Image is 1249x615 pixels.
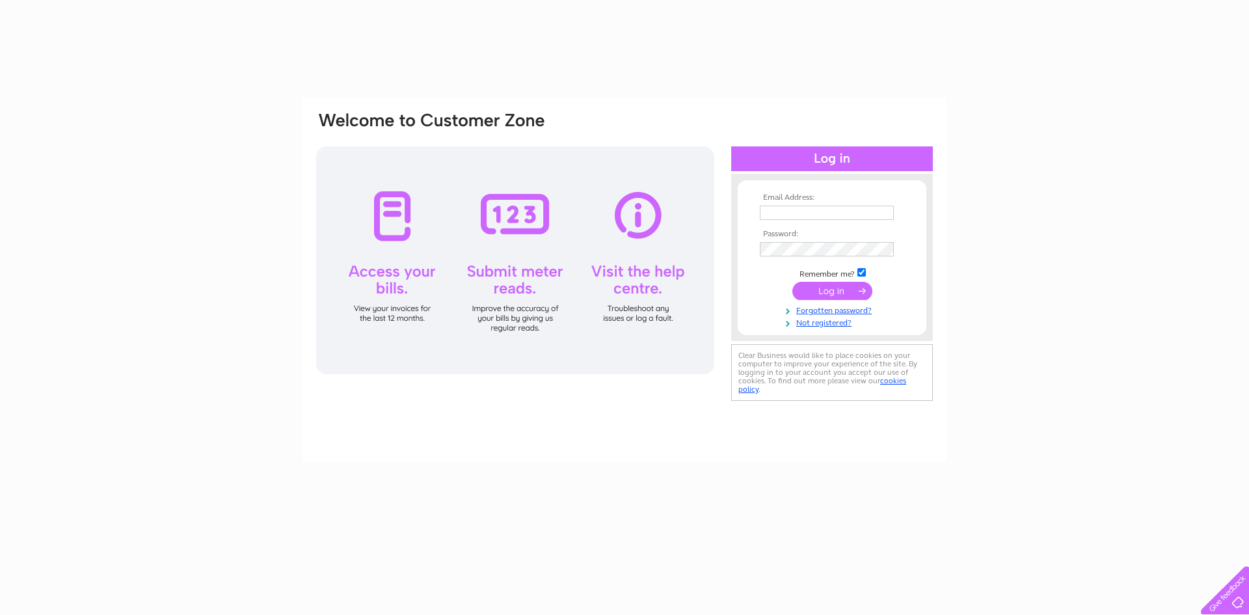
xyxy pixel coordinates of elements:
[757,230,907,239] th: Password:
[760,316,907,328] a: Not registered?
[757,266,907,279] td: Remember me?
[760,303,907,316] a: Forgotten password?
[731,344,933,401] div: Clear Business would like to place cookies on your computer to improve your experience of the sit...
[792,282,872,300] input: Submit
[738,376,906,394] a: cookies policy
[757,193,907,202] th: Email Address:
